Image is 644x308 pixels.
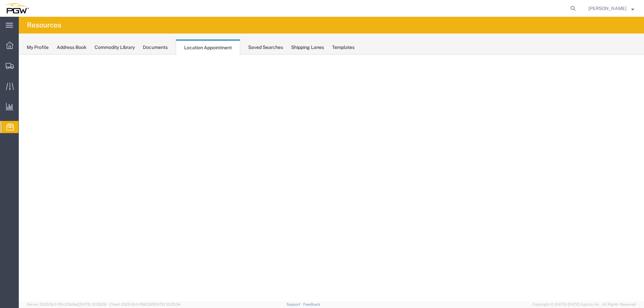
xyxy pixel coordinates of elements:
[248,44,283,51] div: Saved Searches
[27,302,106,306] span: Server: 2025.16.0-1ffcc23b9e2
[5,3,29,13] img: logo
[286,302,303,306] a: Support
[588,5,627,12] span: Phillip Thornton
[79,302,106,306] span: [DATE] 12:29:29
[303,302,320,306] a: Feedback
[588,4,635,12] button: [PERSON_NAME]
[95,44,135,51] div: Commodity Library
[153,302,180,306] span: [DATE] 12:25:34
[27,44,49,51] div: My Profile
[533,302,636,307] span: Copyright © [DATE]-[DATE] Agistix Inc., All Rights Reserved
[176,40,240,55] div: Location Appointment
[57,44,87,51] div: Address Book
[143,44,168,51] div: Documents
[27,17,61,34] h4: Resources
[109,302,180,306] span: Client: 2025.16.0-1592391
[332,44,355,51] div: Templates
[19,55,644,301] iframe: FS Legacy Container
[291,44,324,51] div: Shipping Lanes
